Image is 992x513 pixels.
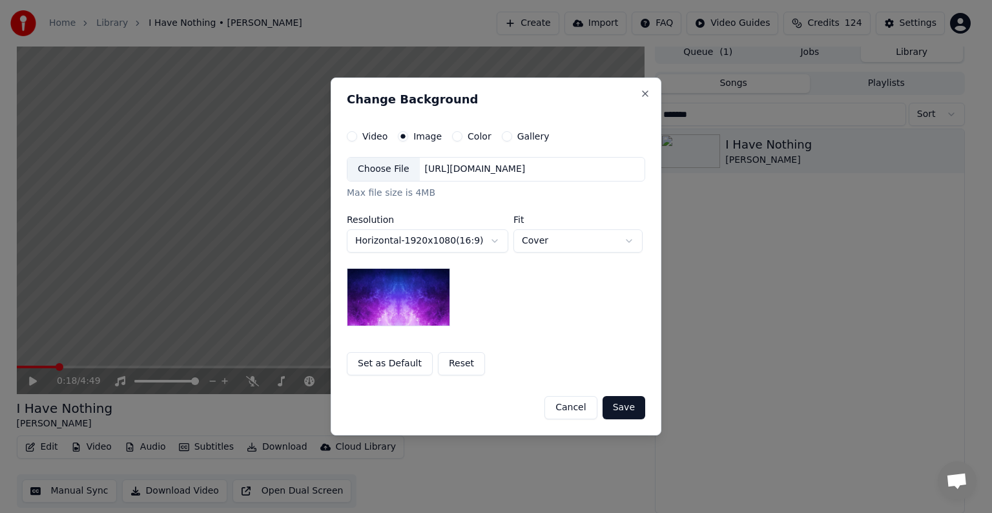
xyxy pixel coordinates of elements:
[517,132,550,141] label: Gallery
[347,94,645,105] h2: Change Background
[347,352,433,375] button: Set as Default
[438,352,485,375] button: Reset
[362,132,387,141] label: Video
[468,132,491,141] label: Color
[420,163,531,176] div: [URL][DOMAIN_NAME]
[347,187,645,200] div: Max file size is 4MB
[513,215,643,224] label: Fit
[347,215,508,224] label: Resolution
[413,132,442,141] label: Image
[544,396,597,419] button: Cancel
[347,158,420,181] div: Choose File
[603,396,645,419] button: Save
